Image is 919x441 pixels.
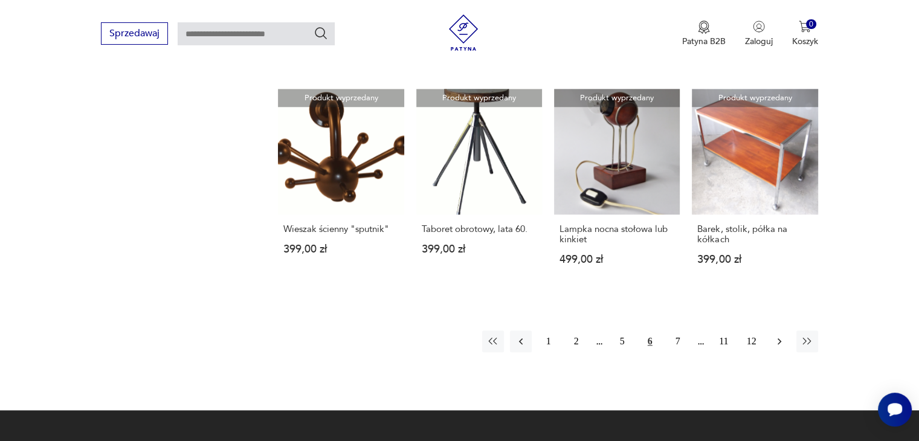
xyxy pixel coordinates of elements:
a: Produkt wyprzedanyTaboret obrotowy, lata 60.Taboret obrotowy, lata 60.399,00 zł [416,89,542,288]
button: Szukaj [314,26,328,40]
a: Produkt wyprzedanyWieszak ścienny "sputnik"Wieszak ścienny "sputnik"399,00 zł [278,89,404,288]
button: 2 [566,330,587,352]
img: Ikona medalu [698,21,710,34]
button: 12 [741,330,763,352]
p: Koszyk [792,36,818,47]
h3: Wieszak ścienny "sputnik" [283,224,398,234]
a: Ikona medaluPatyna B2B [682,21,726,47]
p: 499,00 zł [559,254,674,265]
img: Patyna - sklep z meblami i dekoracjami vintage [445,14,482,51]
p: Patyna B2B [682,36,726,47]
button: Zaloguj [745,21,773,47]
p: 399,00 zł [422,244,537,254]
h3: Taboret obrotowy, lata 60. [422,224,537,234]
a: Produkt wyprzedanyBarek, stolik, półka na kółkachBarek, stolik, półka na kółkach399,00 zł [692,89,817,288]
a: Sprzedawaj [101,30,168,39]
p: 399,00 zł [283,244,398,254]
h3: Lampka nocna stołowa lub kinkiet [559,224,674,245]
p: Zaloguj [745,36,773,47]
div: 0 [806,19,816,30]
button: 11 [713,330,735,352]
button: 1 [538,330,559,352]
button: Sprzedawaj [101,22,168,45]
button: Patyna B2B [682,21,726,47]
a: Produkt wyprzedanyLampka nocna stołowa lub kinkietLampka nocna stołowa lub kinkiet499,00 zł [554,89,680,288]
p: 399,00 zł [697,254,812,265]
img: Ikona koszyka [799,21,811,33]
button: 5 [611,330,633,352]
iframe: Smartsupp widget button [878,393,912,427]
button: 0Koszyk [792,21,818,47]
h3: Barek, stolik, półka na kółkach [697,224,812,245]
button: 7 [667,330,689,352]
button: 6 [639,330,661,352]
img: Ikonka użytkownika [753,21,765,33]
